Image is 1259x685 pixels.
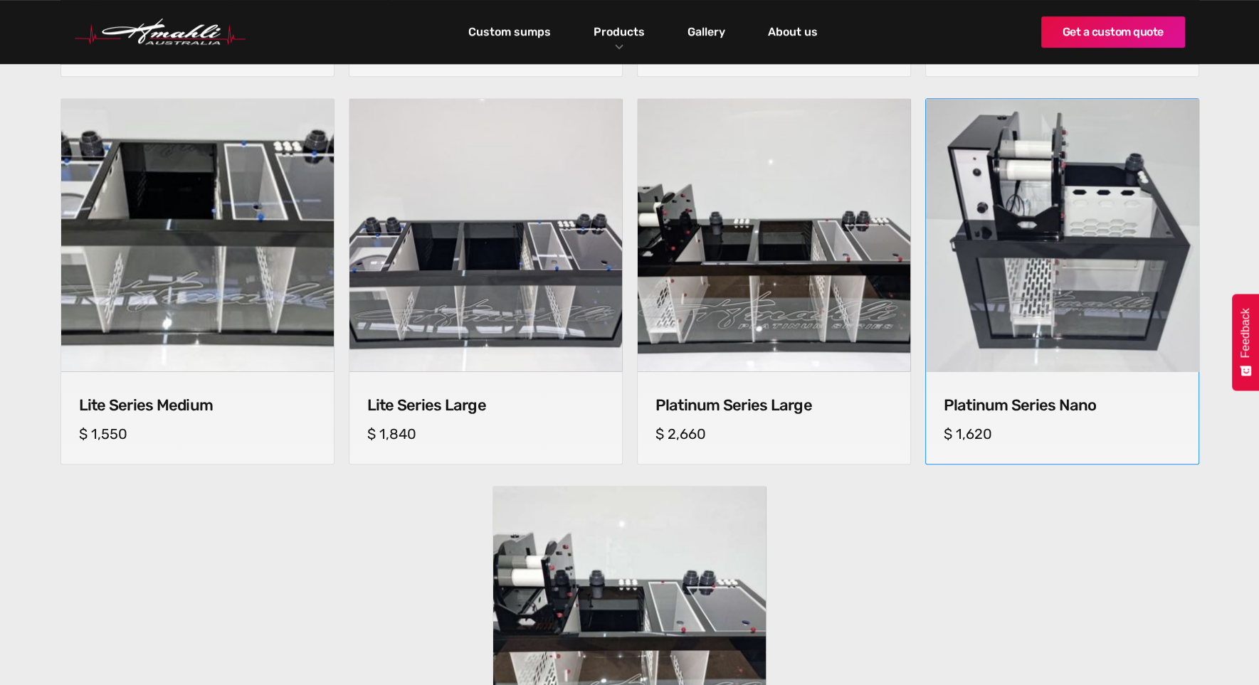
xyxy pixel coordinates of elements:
[367,396,604,415] h4: Lite Series Large
[349,98,623,464] a: Lite Series LargeLite Series LargeLite Series Large$ 1,840
[944,425,1181,442] h5: $ 1,620
[1232,294,1259,391] button: Feedback - Show survey
[349,99,622,371] img: Lite Series Large
[367,425,604,442] h5: $ 1,840
[75,18,246,46] img: Hmahli Australia Logo
[919,92,1205,378] img: Platinum Series Nano
[684,20,729,44] a: Gallery
[1239,308,1252,358] span: Feedback
[637,98,911,464] a: Platinum Series LargePlatinum Series LargePlatinum Series Large$ 2,660
[465,20,554,44] a: Custom sumps
[75,18,246,46] a: home
[79,425,316,442] h5: $ 1,550
[655,396,892,415] h4: Platinum Series Large
[638,99,910,371] img: Platinum Series Large
[944,396,1181,415] h4: Platinum Series Nano
[60,98,334,464] a: Lite Series MediumLite Series MediumLite Series Medium$ 1,550
[590,21,648,42] a: Products
[764,20,821,44] a: About us
[925,98,1199,464] a: Platinum Series NanoPlatinum Series NanoPlatinum Series Nano$ 1,620
[79,396,316,415] h4: Lite Series Medium
[1041,16,1185,48] a: Get a custom quote
[655,425,892,442] h5: $ 2,660
[61,99,334,371] img: Lite Series Medium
